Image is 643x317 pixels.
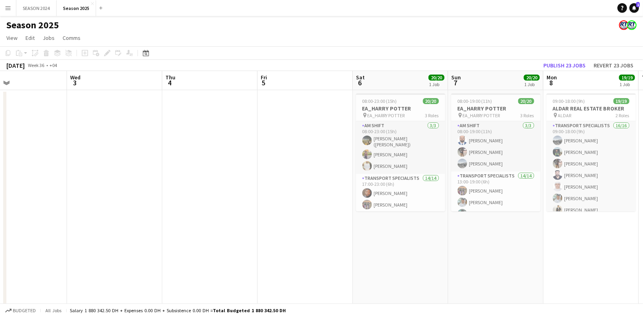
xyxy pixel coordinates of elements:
app-job-card: 08:00-19:00 (11h)20/20EA_HARRY POTTER EA_HARRY POTTER3 RolesAM SHIFT3/308:00-19:00 (11h)[PERSON_N... [451,93,541,211]
h3: EA_HARRY POTTER [451,105,541,112]
span: 08:00-23:00 (15h) [362,98,397,104]
button: SEASON 2024 [16,0,57,16]
a: 1 [629,3,639,13]
span: Budgeted [13,308,36,313]
app-job-card: 09:00-18:00 (9h)19/19ALDAR REAL ESTATE BROKER ALDAR2 RolesTransport Specialists16/1609:00-18:00 (... [547,93,636,211]
button: Budgeted [4,306,37,315]
span: Total Budgeted 1 880 342.50 DH [213,307,286,313]
span: EA_HARRY POTTER [368,112,405,118]
span: Week 36 [26,62,46,68]
span: 08:00-19:00 (11h) [458,98,492,104]
span: Wed [70,74,81,81]
span: 3 Roles [521,112,534,118]
span: 7 [450,78,461,87]
h1: Season 2025 [6,19,59,31]
button: Publish 23 jobs [540,60,589,71]
app-job-card: 08:00-23:00 (15h)20/20EA_HARRY POTTER EA_HARRY POTTER3 RolesAM SHIFT3/308:00-23:00 (15h)[PERSON_N... [356,93,445,211]
span: 2 Roles [616,112,629,118]
span: 3 [69,78,81,87]
span: 3 Roles [425,112,439,118]
a: Comms [59,33,84,43]
div: 1 Job [524,81,539,87]
span: 5 [260,78,267,87]
div: 1 Job [619,81,635,87]
span: Sun [451,74,461,81]
span: 20/20 [524,75,540,81]
span: Jobs [43,34,55,41]
span: EA_HARRY POTTER [463,112,500,118]
span: All jobs [44,307,63,313]
span: 4 [164,78,175,87]
span: Sat [356,74,365,81]
span: 20/20 [518,98,534,104]
span: Edit [26,34,35,41]
span: 20/20 [429,75,444,81]
button: Season 2025 [57,0,96,16]
h3: EA_HARRY POTTER [356,105,445,112]
span: 1 [636,2,640,7]
span: Mon [547,74,557,81]
span: View [6,34,18,41]
app-card-role: AM SHIFT3/308:00-23:00 (15h)[PERSON_NAME] ([PERSON_NAME])[PERSON_NAME][PERSON_NAME] [356,121,445,174]
div: [DATE] [6,61,25,69]
span: Fri [261,74,267,81]
span: 19/19 [614,98,629,104]
span: 6 [355,78,365,87]
span: 19/19 [619,75,635,81]
span: 20/20 [423,98,439,104]
app-card-role: AM SHIFT3/308:00-19:00 (11h)[PERSON_NAME][PERSON_NAME][PERSON_NAME] [451,121,541,171]
a: View [3,33,21,43]
div: Salary 1 880 342.50 DH + Expenses 0.00 DH + Subsistence 0.00 DH = [70,307,286,313]
a: Edit [22,33,38,43]
div: +04 [49,62,57,68]
a: Jobs [39,33,58,43]
span: 8 [545,78,557,87]
span: 09:00-18:00 (9h) [553,98,585,104]
span: Thu [165,74,175,81]
span: Comms [63,34,81,41]
app-user-avatar: ROAD TRANSIT [619,20,629,30]
app-user-avatar: ROAD TRANSIT [627,20,637,30]
div: 1 Job [429,81,444,87]
h3: ALDAR REAL ESTATE BROKER [547,105,636,112]
span: ALDAR [558,112,572,118]
button: Revert 23 jobs [590,60,637,71]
